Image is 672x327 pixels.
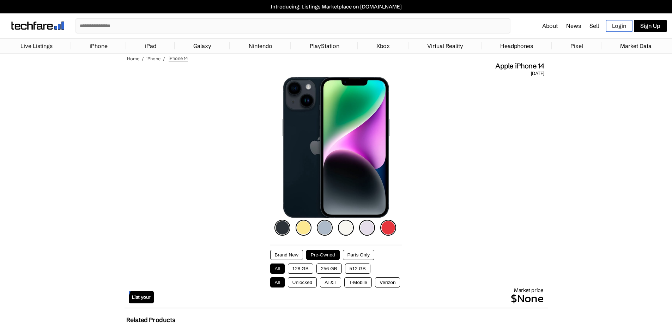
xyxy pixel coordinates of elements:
[359,220,375,236] img: purple-icon
[495,61,544,71] span: Apple iPhone 14
[288,277,317,287] button: Unlocked
[169,55,188,61] span: iPhone 14
[320,277,341,287] button: AT&T
[306,250,340,260] button: Pre-Owned
[270,264,285,274] button: All
[316,264,342,274] button: 256 GB
[306,39,343,53] a: PlayStation
[288,264,313,274] button: 128 GB
[373,39,393,53] a: Xbox
[274,220,290,236] img: midnight-icon
[375,277,400,287] button: Verizon
[606,20,632,32] a: Login
[245,39,276,53] a: Nintendo
[142,56,144,61] span: /
[127,56,139,61] a: Home
[146,56,161,61] a: iPhone
[86,39,111,53] a: iPhone
[634,20,667,32] a: Sign Up
[344,277,372,287] button: T-Mobile
[126,316,175,324] h2: Related Products
[154,287,544,307] div: Market price
[132,294,151,300] span: List your
[4,4,668,10] a: Introducing: Listings Marketplace on [DOMAIN_NAME]
[283,77,389,218] img: iPhone 14
[317,220,333,236] img: blue-icon
[617,39,655,53] a: Market Data
[270,277,285,287] button: All
[17,39,56,53] a: Live Listings
[567,39,587,53] a: Pixel
[566,22,581,29] a: News
[296,220,311,236] img: yellow-icon
[11,22,64,30] img: techfare logo
[497,39,537,53] a: Headphones
[270,250,303,260] button: Brand New
[424,39,467,53] a: Virtual Reality
[343,250,374,260] button: Parts Only
[129,291,154,303] a: List your
[345,264,370,274] button: 512 GB
[163,56,165,61] span: /
[154,290,544,307] p: $None
[589,22,599,29] a: Sell
[141,39,160,53] a: iPad
[338,220,354,236] img: starlight-icon
[531,71,544,77] span: [DATE]
[542,22,558,29] a: About
[380,220,396,236] img: product-red-icon
[190,39,215,53] a: Galaxy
